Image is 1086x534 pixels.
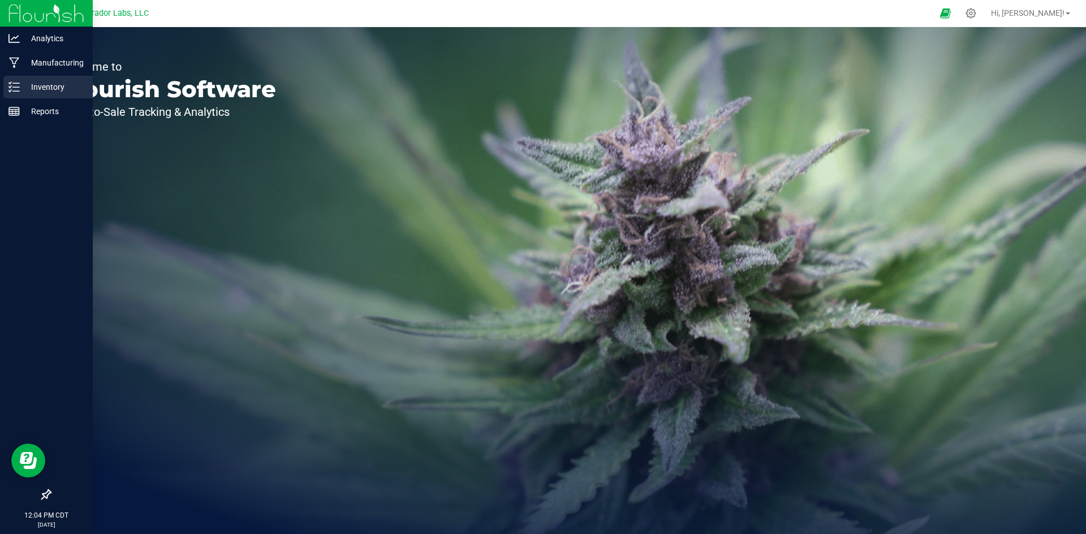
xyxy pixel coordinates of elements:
div: Manage settings [964,8,978,19]
inline-svg: Analytics [8,33,20,44]
p: Welcome to [61,61,276,72]
p: Manufacturing [20,56,88,70]
span: Open Ecommerce Menu [933,2,958,24]
p: Analytics [20,32,88,45]
p: Seed-to-Sale Tracking & Analytics [61,106,276,118]
p: Reports [20,105,88,118]
p: Flourish Software [61,78,276,101]
p: 12:04 PM CDT [5,510,88,520]
span: Hi, [PERSON_NAME]! [991,8,1065,18]
iframe: Resource center [11,444,45,477]
p: Inventory [20,80,88,94]
p: [DATE] [5,520,88,529]
inline-svg: Inventory [8,81,20,93]
span: Curador Labs, LLC [82,8,149,18]
inline-svg: Manufacturing [8,57,20,68]
inline-svg: Reports [8,106,20,117]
